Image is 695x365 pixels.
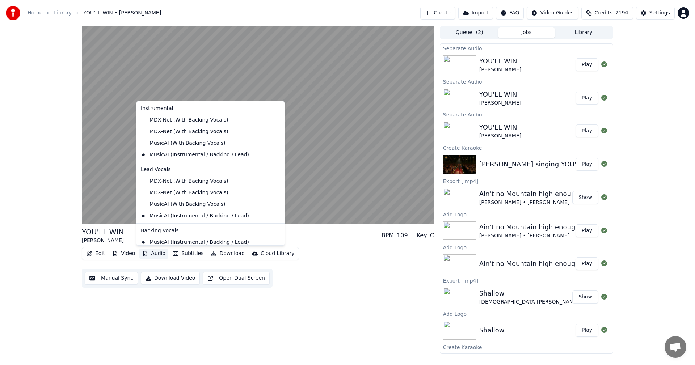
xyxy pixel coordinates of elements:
[576,124,598,137] button: Play
[572,191,598,204] button: Show
[84,249,108,259] button: Edit
[440,276,613,285] div: Export [.mp4]
[28,9,161,17] nav: breadcrumb
[479,56,521,66] div: YOU'LL WIN
[440,110,613,119] div: Separate Audio
[138,137,272,149] div: MusicAI (With Backing Vocals)
[138,164,283,175] div: Lead Vocals
[576,257,598,270] button: Play
[595,9,612,17] span: Credits
[479,222,580,232] div: Ain't no Mountain high enough
[138,210,272,222] div: MusicAI (Instrumental / Backing / Lead)
[576,92,598,105] button: Play
[6,6,20,20] img: youka
[138,103,283,114] div: Instrumental
[479,298,627,306] div: [DEMOGRAPHIC_DATA][PERSON_NAME] • [PERSON_NAME]
[572,290,598,304] button: Show
[109,249,138,259] button: Video
[479,288,627,298] div: Shallow
[665,336,686,358] div: Open chat
[479,122,521,132] div: YOU'LL WIN
[479,99,521,107] div: [PERSON_NAME]
[440,177,613,185] div: Export [.mp4]
[138,237,272,248] div: MusicAI (Instrumental / Backing / Lead)
[440,243,613,251] div: Add Logo
[141,272,200,285] button: Download Video
[479,259,580,269] div: Ain't no Mountain high enough
[430,231,434,240] div: C
[479,66,521,73] div: [PERSON_NAME]
[138,187,272,199] div: MDX-Net (With Backing Vocals)
[138,149,272,161] div: MusicAI (Instrumental / Backing / Lead)
[82,237,124,244] div: [PERSON_NAME]
[479,232,580,239] div: [PERSON_NAME] • [PERSON_NAME]
[479,159,599,169] div: [PERSON_NAME] singing YOU'LL WIN
[441,27,498,38] button: Queue
[576,158,598,171] button: Play
[581,7,633,20] button: Credits2194
[139,249,168,259] button: Audio
[440,143,613,152] div: Create Karaoke
[397,231,408,240] div: 109
[576,224,598,237] button: Play
[440,309,613,318] div: Add Logo
[440,44,613,52] div: Separate Audio
[420,7,455,20] button: Create
[203,272,270,285] button: Open Dual Screen
[82,227,124,237] div: YOU'LL WIN
[138,175,272,187] div: MDX-Net (With Backing Vocals)
[208,249,248,259] button: Download
[261,250,294,257] div: Cloud Library
[54,9,72,17] a: Library
[496,7,524,20] button: FAQ
[382,231,394,240] div: BPM
[458,7,493,20] button: Import
[417,231,427,240] div: Key
[555,27,612,38] button: Library
[440,77,613,86] div: Separate Audio
[636,7,675,20] button: Settings
[479,132,521,140] div: [PERSON_NAME]
[479,325,505,335] div: Shallow
[476,29,483,36] span: ( 2 )
[85,272,138,285] button: Manual Sync
[440,210,613,218] div: Add Logo
[83,9,161,17] span: YOU'LL WIN • [PERSON_NAME]
[138,114,272,126] div: MDX-Net (With Backing Vocals)
[138,225,283,237] div: Backing Vocals
[138,126,272,137] div: MDX-Net (With Backing Vocals)
[479,89,521,99] div: YOU'LL WIN
[440,343,613,351] div: Create Karaoke
[615,9,628,17] span: 2194
[170,249,206,259] button: Subtitles
[479,189,580,199] div: Ain't no Mountain high enough
[576,58,598,71] button: Play
[28,9,42,17] a: Home
[576,324,598,337] button: Play
[527,7,578,20] button: Video Guides
[649,9,670,17] div: Settings
[479,199,580,206] div: [PERSON_NAME] • [PERSON_NAME]
[498,27,555,38] button: Jobs
[138,199,272,210] div: MusicAI (With Backing Vocals)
